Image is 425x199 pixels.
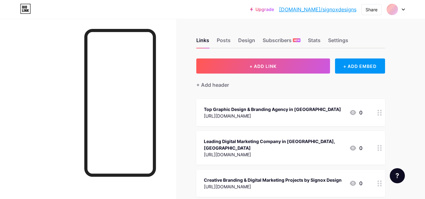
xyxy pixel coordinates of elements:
span: + ADD LINK [249,64,277,69]
button: + ADD LINK [196,58,330,74]
div: Links [196,36,209,48]
div: Subscribers [263,36,300,48]
div: Design [238,36,255,48]
span: NEW [294,38,300,42]
div: + Add header [196,81,229,89]
a: [DOMAIN_NAME]/signoxdesigns [279,6,356,13]
div: Posts [217,36,231,48]
div: 0 [349,109,362,116]
div: + ADD EMBED [335,58,385,74]
div: Leading Digital Marketing Company in [GEOGRAPHIC_DATA], [GEOGRAPHIC_DATA] [204,138,344,151]
div: [URL][DOMAIN_NAME] [204,113,341,119]
div: Creative Branding & Digital Marketing Projects by Signox Design [204,177,342,183]
div: Stats [308,36,321,48]
div: [URL][DOMAIN_NAME] [204,151,344,158]
div: 0 [349,180,362,187]
div: Share [366,6,377,13]
div: Settings [328,36,348,48]
div: 0 [349,144,362,152]
div: Top Graphic Design & Branding Agency in [GEOGRAPHIC_DATA] [204,106,341,113]
div: [URL][DOMAIN_NAME] [204,183,342,190]
a: Upgrade [250,7,274,12]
